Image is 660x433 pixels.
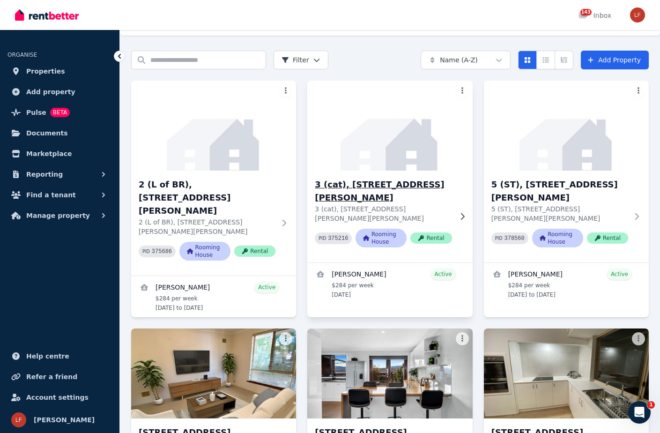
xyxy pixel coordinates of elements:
[315,178,452,204] h3: 3 (cat), [STREET_ADDRESS][PERSON_NAME]
[304,78,477,173] img: 3 (cat), 40 Tatlock Way
[581,51,649,69] a: Add Property
[274,51,328,69] button: Filter
[555,51,573,69] button: Expanded list view
[142,249,150,254] small: PID
[491,204,628,223] p: 5 (ST), [STREET_ADDRESS][PERSON_NAME][PERSON_NAME]
[26,189,76,201] span: Find a tenant
[234,246,275,257] span: Rental
[578,11,611,20] div: Inbox
[491,178,628,204] h3: 5 (ST), [STREET_ADDRESS][PERSON_NAME]
[50,108,70,117] span: BETA
[307,263,472,304] a: View details for Mehdi Mazni
[26,107,46,118] span: Pulse
[139,178,275,217] h3: 2 (L of BR), [STREET_ADDRESS][PERSON_NAME]
[131,276,296,317] a: View details for Cassius Slater
[34,414,95,426] span: [PERSON_NAME]
[179,242,230,261] span: Rooming House
[632,84,645,97] button: More options
[484,328,649,418] img: 40 Tatlock Way, Stratton
[587,232,628,244] span: Rental
[484,81,649,262] a: 5 (ST), 40 Tatlock Way5 (ST), [STREET_ADDRESS][PERSON_NAME]5 (ST), [STREET_ADDRESS][PERSON_NAME][...
[628,401,651,424] iframe: Intercom live chat
[279,332,292,345] button: More options
[7,388,112,407] a: Account settings
[495,236,503,241] small: PID
[15,8,79,22] img: RentBetter
[484,81,649,171] img: 5 (ST), 40 Tatlock Way
[632,332,645,345] button: More options
[356,229,407,247] span: Rooming House
[580,9,592,15] span: 143
[7,144,112,163] a: Marketplace
[7,82,112,101] a: Add property
[26,371,77,382] span: Refer a friend
[131,81,296,276] a: 2 (L of BR), 40 Tatlock Way2 (L of BR), [STREET_ADDRESS][PERSON_NAME]2 (L of BR), [STREET_ADDRESS...
[139,217,275,236] p: 2 (L of BR), [STREET_ADDRESS][PERSON_NAME][PERSON_NAME]
[518,51,537,69] button: Card view
[319,236,326,241] small: PID
[410,232,452,244] span: Rental
[279,84,292,97] button: More options
[328,235,348,242] code: 375216
[504,235,525,242] code: 378560
[152,248,172,255] code: 375686
[282,55,309,65] span: Filter
[26,127,68,139] span: Documents
[7,186,112,204] button: Find a tenant
[647,401,655,409] span: 1
[7,103,112,122] a: PulseBETA
[7,347,112,366] a: Help centre
[26,169,63,180] span: Reporting
[440,55,478,65] span: Name (A-Z)
[7,165,112,184] button: Reporting
[7,52,37,58] span: ORGANISE
[7,62,112,81] a: Properties
[630,7,645,22] img: Leo Fung
[307,81,472,262] a: 3 (cat), 40 Tatlock Way3 (cat), [STREET_ADDRESS][PERSON_NAME]3 (cat), [STREET_ADDRESS][PERSON_NAM...
[7,367,112,386] a: Refer a friend
[26,66,65,77] span: Properties
[7,124,112,142] a: Documents
[456,84,469,97] button: More options
[7,206,112,225] button: Manage property
[518,51,573,69] div: View options
[484,263,649,304] a: View details for Brent Atkins
[421,51,511,69] button: Name (A-Z)
[532,229,583,247] span: Rooming House
[307,328,472,418] img: 13 Redwood Crescent, Youngtown
[131,328,296,418] img: 7 Hillcrest Road, Alexander Heights
[456,332,469,345] button: More options
[315,204,452,223] p: 3 (cat), [STREET_ADDRESS][PERSON_NAME][PERSON_NAME]
[26,210,90,221] span: Manage property
[26,392,89,403] span: Account settings
[536,51,555,69] button: Compact list view
[131,81,296,171] img: 2 (L of BR), 40 Tatlock Way
[26,351,69,362] span: Help centre
[26,86,75,97] span: Add property
[26,148,72,159] span: Marketplace
[11,412,26,427] img: Leo Fung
